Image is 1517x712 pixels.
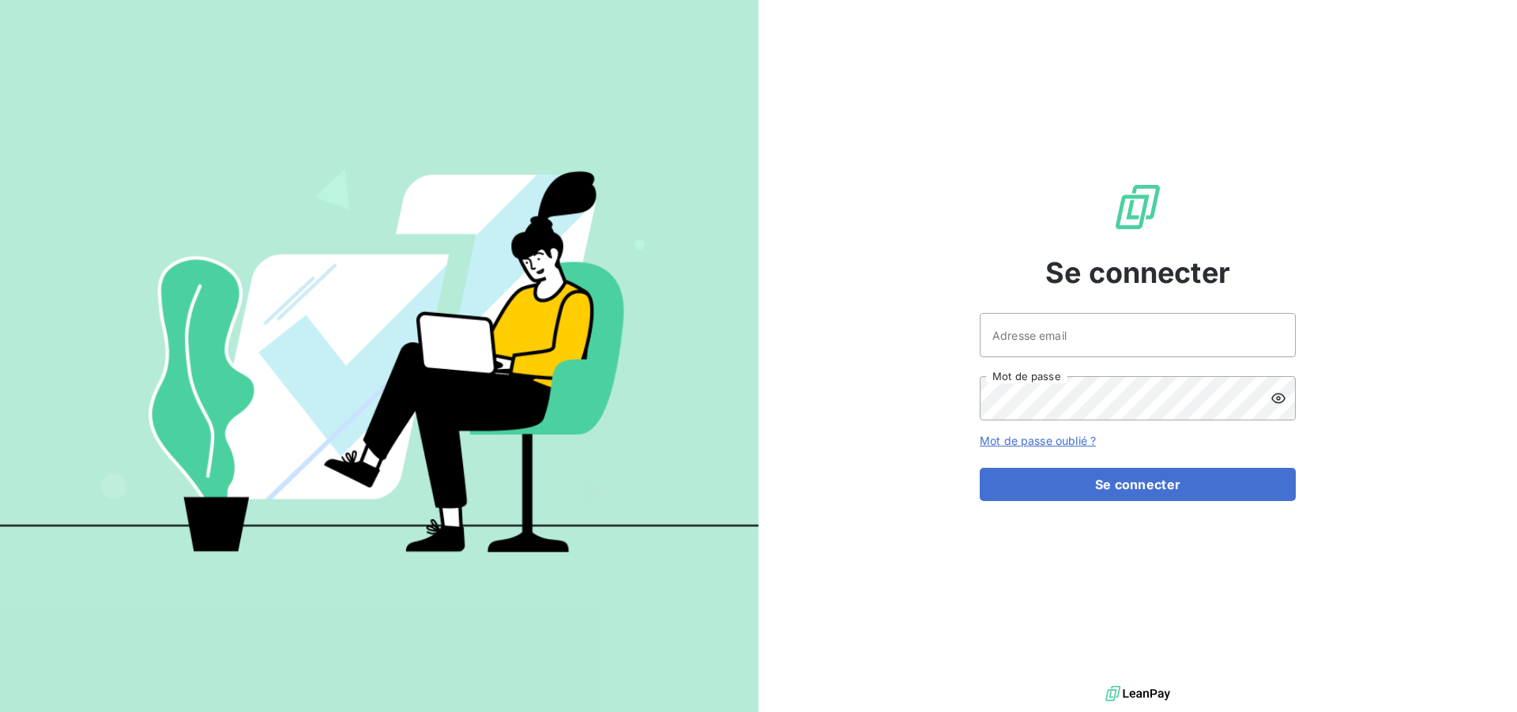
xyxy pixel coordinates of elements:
img: logo [1105,682,1170,706]
input: placeholder [980,313,1296,357]
img: Logo LeanPay [1112,182,1163,232]
a: Mot de passe oublié ? [980,434,1096,447]
span: Se connecter [1045,251,1230,294]
button: Se connecter [980,468,1296,501]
